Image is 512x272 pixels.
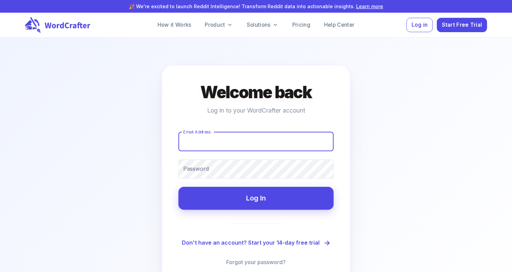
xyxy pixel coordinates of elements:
[207,106,305,115] p: Log in to your WordCrafter account
[200,82,312,103] h4: Welcome back
[319,18,360,32] a: Help Center
[287,18,316,32] a: Pricing
[356,3,383,9] a: Learn more
[226,258,286,267] a: Forgot your password?
[178,187,334,210] button: Log In
[11,3,501,10] p: 🎉 We're excited to launch Reddit Intelligence! Transform Reddit data into actionable insights.
[442,21,482,30] span: Start Free Trial
[152,18,197,32] a: How it Works
[241,18,284,32] a: Solutions
[199,18,238,32] a: Product
[182,237,331,249] a: Don't have an account? Start your 14-day free trial
[437,18,487,33] button: Start Free Trial
[412,21,428,30] span: Log in
[406,18,433,33] button: Log in
[183,129,211,135] label: Email Address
